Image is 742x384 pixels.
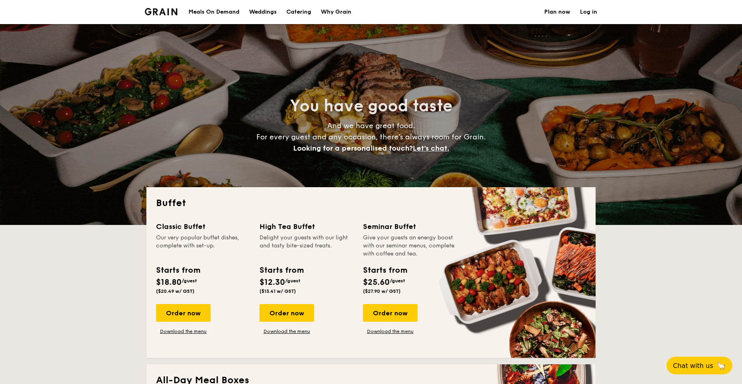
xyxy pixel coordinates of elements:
[156,278,182,287] span: $18.80
[667,357,732,374] button: Chat with us🦙
[413,144,449,153] span: Let's chat.
[256,121,486,153] span: And we have great food. For every guest and any occasion, there’s always room for Grain.
[259,234,353,258] div: Delight your guests with our light and tasty bite-sized treats.
[156,328,211,335] a: Download the menu
[259,288,296,294] span: ($13.41 w/ GST)
[156,221,250,232] div: Classic Buffet
[156,264,200,276] div: Starts from
[156,197,586,210] h2: Buffet
[259,221,353,232] div: High Tea Buffet
[673,362,713,370] span: Chat with us
[290,96,452,116] span: You have good taste
[363,288,401,294] span: ($27.90 w/ GST)
[363,221,457,232] div: Seminar Buffet
[363,304,418,322] div: Order now
[363,264,407,276] div: Starts from
[259,278,285,287] span: $12.30
[390,278,405,284] span: /guest
[363,278,390,287] span: $25.60
[182,278,197,284] span: /guest
[156,288,195,294] span: ($20.49 w/ GST)
[259,328,314,335] a: Download the menu
[156,234,250,258] div: Our very popular buffet dishes, complete with set-up.
[259,264,303,276] div: Starts from
[363,328,418,335] a: Download the menu
[145,8,177,15] a: Logotype
[285,278,300,284] span: /guest
[716,361,726,370] span: 🦙
[145,8,177,15] img: Grain
[259,304,314,322] div: Order now
[293,144,413,153] span: Looking for a personalised touch?
[363,234,457,258] div: Give your guests an energy boost with our seminar menus, complete with coffee and tea.
[156,304,211,322] div: Order now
